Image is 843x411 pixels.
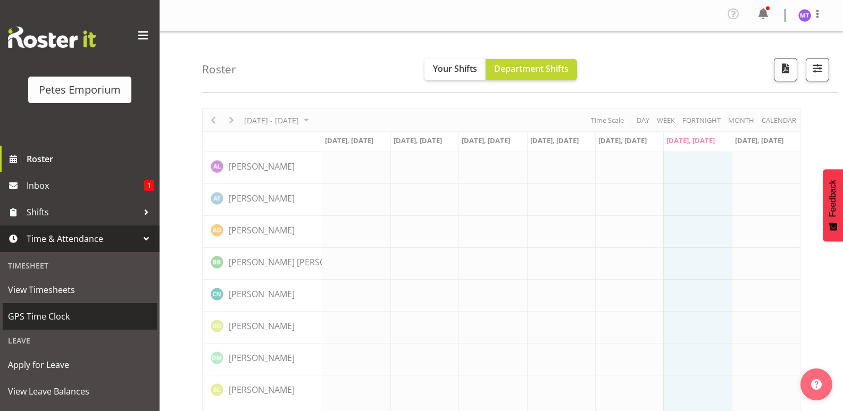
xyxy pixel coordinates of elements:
[3,255,157,276] div: Timesheet
[823,169,843,241] button: Feedback - Show survey
[3,351,157,378] a: Apply for Leave
[811,379,822,390] img: help-xxl-2.png
[3,303,157,330] a: GPS Time Clock
[774,58,797,81] button: Download a PDF of the roster according to the set date range.
[3,330,157,351] div: Leave
[8,282,152,298] span: View Timesheets
[798,9,811,22] img: mya-taupawa-birkhead5814.jpg
[27,178,144,194] span: Inbox
[806,58,829,81] button: Filter Shifts
[828,180,838,217] span: Feedback
[27,231,138,247] span: Time & Attendance
[202,63,236,76] h4: Roster
[8,308,152,324] span: GPS Time Clock
[3,378,157,405] a: View Leave Balances
[8,383,152,399] span: View Leave Balances
[27,204,138,220] span: Shifts
[3,276,157,303] a: View Timesheets
[8,27,96,48] img: Rosterit website logo
[486,59,577,80] button: Department Shifts
[424,59,486,80] button: Your Shifts
[27,151,154,167] span: Roster
[8,357,152,373] span: Apply for Leave
[494,63,569,74] span: Department Shifts
[433,63,477,74] span: Your Shifts
[144,180,154,191] span: 1
[39,82,121,98] div: Petes Emporium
